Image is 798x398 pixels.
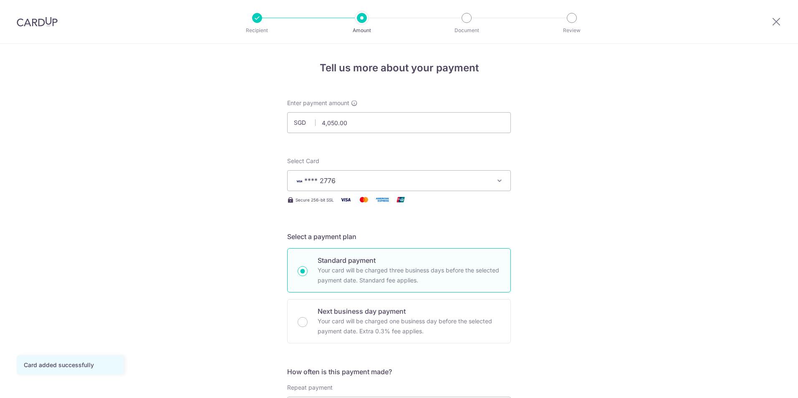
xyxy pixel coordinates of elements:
img: Union Pay [392,194,409,205]
span: translation missing: en.payables.payment_networks.credit_card.summary.labels.select_card [287,157,319,164]
span: Secure 256-bit SSL [295,196,334,203]
input: 0.00 [287,112,511,133]
img: Visa [337,194,354,205]
p: Your card will be charged one business day before the selected payment date. Extra 0.3% fee applies. [318,316,500,336]
span: SGD [294,118,316,127]
p: Your card will be charged three business days before the selected payment date. Standard fee appl... [318,265,500,285]
h5: How often is this payment made? [287,367,511,377]
p: Document [436,26,497,35]
iframe: Opens a widget where you can find more information [745,373,790,394]
h4: Tell us more about your payment [287,60,511,76]
p: Standard payment [318,255,500,265]
span: Enter payment amount [287,99,349,107]
img: Mastercard [356,194,372,205]
p: Recipient [226,26,288,35]
label: Repeat payment [287,383,333,392]
img: CardUp [17,17,58,27]
div: Card added successfully [24,361,116,369]
h5: Select a payment plan [287,232,511,242]
p: Next business day payment [318,306,500,316]
p: Review [541,26,603,35]
p: Amount [331,26,393,35]
img: American Express [374,194,391,205]
img: VISA [294,178,304,184]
